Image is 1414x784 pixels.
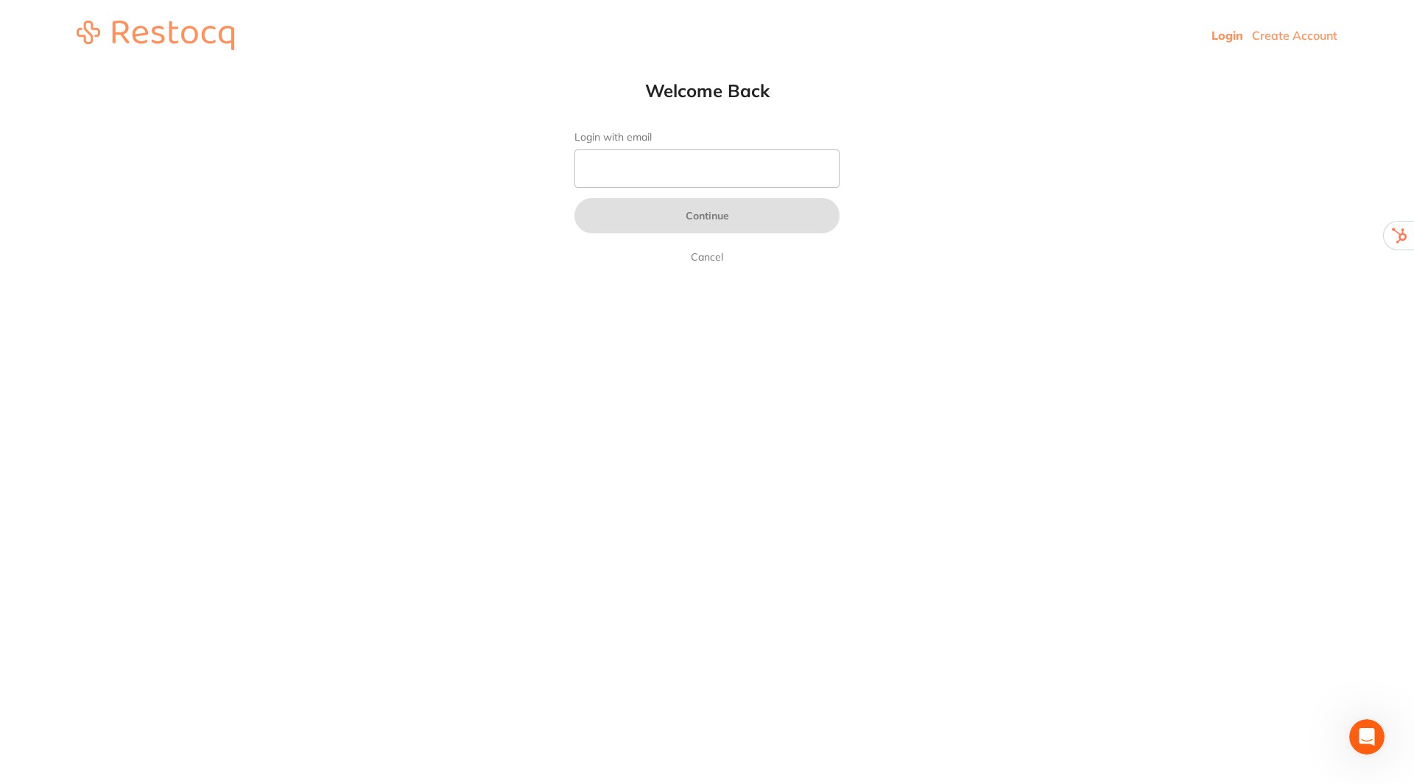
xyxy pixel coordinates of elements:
img: restocq_logo.svg [77,21,234,50]
iframe: Intercom live chat [1349,719,1385,755]
a: Cancel [688,248,726,266]
h1: Welcome Back [545,80,869,102]
button: Continue [574,198,840,233]
label: Login with email [574,131,840,144]
a: Login [1211,28,1243,43]
a: Create Account [1252,28,1337,43]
